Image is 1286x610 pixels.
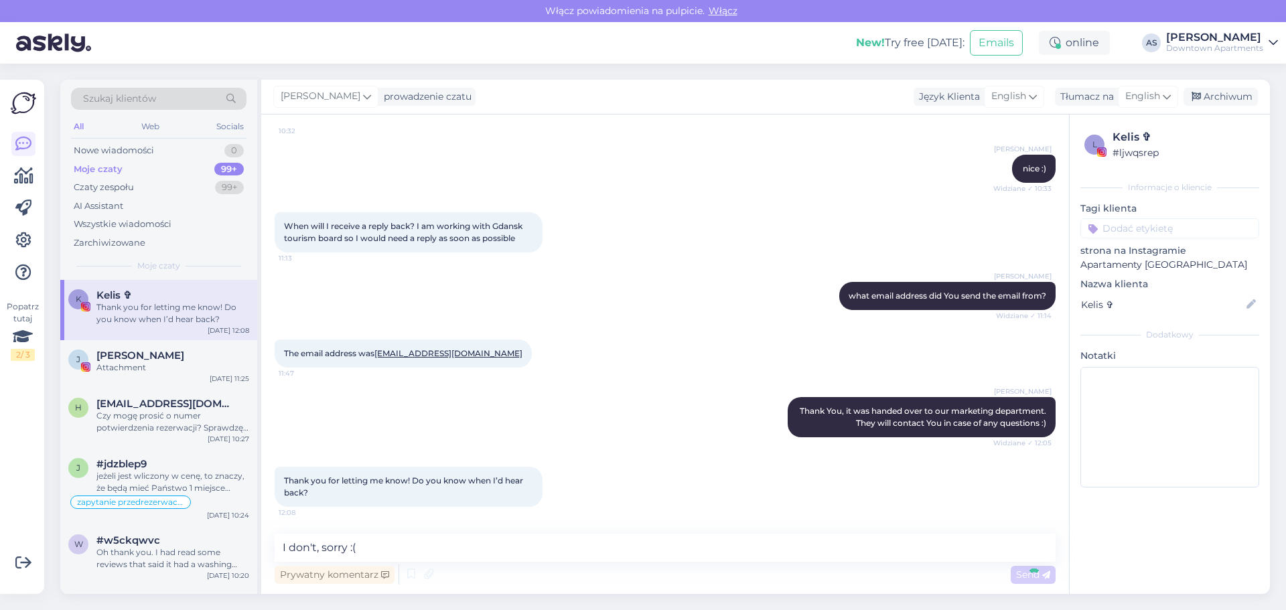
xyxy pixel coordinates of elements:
div: Downtown Apartments [1166,43,1263,54]
span: 10:32 [279,126,329,136]
div: Thank you for letting me know! Do you know when I’d hear back? [96,301,249,325]
div: # ljwqsrep [1113,145,1255,160]
div: Kelis ✞ [1113,129,1255,145]
span: Widziane ✓ 11:14 [996,311,1052,321]
span: Thank you for letting me know! Do you know when I’d hear back? [284,475,525,498]
span: what email address did You send the email from? [849,291,1046,301]
a: [PERSON_NAME]Downtown Apartments [1166,32,1278,54]
span: [PERSON_NAME] [994,386,1052,396]
div: [DATE] 10:24 [207,510,249,520]
div: online [1039,31,1110,55]
span: 11:13 [279,253,329,263]
span: K [76,294,82,304]
div: 99+ [214,163,244,176]
span: heavysnowuk@gmail.com [96,398,236,410]
span: [PERSON_NAME] [281,89,360,104]
div: Popatrz tutaj [11,301,35,361]
span: The email address was [284,348,522,358]
input: Dodać etykietę [1080,218,1259,238]
div: Dodatkowy [1080,329,1259,341]
button: Emails [970,30,1023,56]
p: strona na Instagramie [1080,244,1259,258]
span: Włącz [705,5,741,17]
span: Szukaj klientów [83,92,156,106]
div: All [71,118,86,135]
span: When will I receive a reply back? I am working with Gdansk tourism board so I would need a reply ... [284,221,524,243]
span: J [76,354,80,364]
div: 99+ [215,181,244,194]
span: zapytanie przedrezerwacyjne [77,498,184,506]
div: Attachment [96,362,249,374]
span: Moje czaty [137,260,180,272]
span: Widziane ✓ 12:05 [993,438,1052,448]
span: nice :) [1023,163,1046,173]
div: [PERSON_NAME] [1166,32,1263,43]
div: 2 / 3 [11,349,35,361]
div: prowadzenie czatu [378,90,472,104]
span: h [75,402,82,412]
div: [DATE] 11:25 [210,374,249,384]
div: AS [1142,33,1161,52]
span: j [76,463,80,473]
div: Język Klienta [914,90,980,104]
span: English [1125,89,1160,104]
div: Czy mogę prosić o numer potwierdzenia rezerwacji? Sprawdzę czy w tej okolicy mam coś do zarekomen... [96,410,249,434]
span: Thank You, it was handed over to our marketing department. They will contact You in case of any q... [800,406,1048,428]
div: Informacje o kliencie [1080,181,1259,194]
div: 0 [224,144,244,157]
span: Jarosław Mazurkiewicz [96,350,184,362]
p: Apartamenty [GEOGRAPHIC_DATA] [1080,258,1259,272]
span: Widziane ✓ 10:33 [993,183,1052,194]
span: English [991,89,1026,104]
div: Zarchiwizowane [74,236,145,250]
div: Web [139,118,162,135]
p: Notatki [1080,349,1259,363]
div: [DATE] 10:20 [207,570,249,581]
input: Dodaj nazwę [1081,297,1244,312]
div: [DATE] 10:27 [208,434,249,444]
p: Tagi klienta [1080,202,1259,216]
span: [PERSON_NAME] [994,271,1052,281]
div: Try free [DATE]: [856,35,964,51]
div: jeżeli jest wliczony w cenę, to znaczy, że będą mieć Państwo 1 miejsce gwarantowane. Informacje n... [96,470,249,494]
span: w [74,539,83,549]
span: #w5ckqwvc [96,534,160,546]
div: Oh thank you. I had read some reviews that said it had a washing machine and the description on t... [96,546,249,570]
img: Askly Logo [11,90,36,116]
span: l [1092,139,1097,149]
span: 11:47 [279,368,329,378]
div: Moje czaty [74,163,123,176]
span: #jdzblep9 [96,458,147,470]
p: Nazwa klienta [1080,277,1259,291]
a: [EMAIL_ADDRESS][DOMAIN_NAME] [374,348,522,358]
b: New! [856,36,885,49]
div: [DATE] 12:08 [208,325,249,335]
span: 12:08 [279,508,329,518]
div: Czaty zespołu [74,181,134,194]
div: Tłumacz na [1055,90,1114,104]
span: Kelis ✞ [96,289,132,301]
div: Socials [214,118,246,135]
div: Nowe wiadomości [74,144,154,157]
div: AI Assistant [74,200,123,213]
div: Archiwum [1184,88,1258,106]
div: Wszystkie wiadomości [74,218,171,231]
span: [PERSON_NAME] [994,144,1052,154]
